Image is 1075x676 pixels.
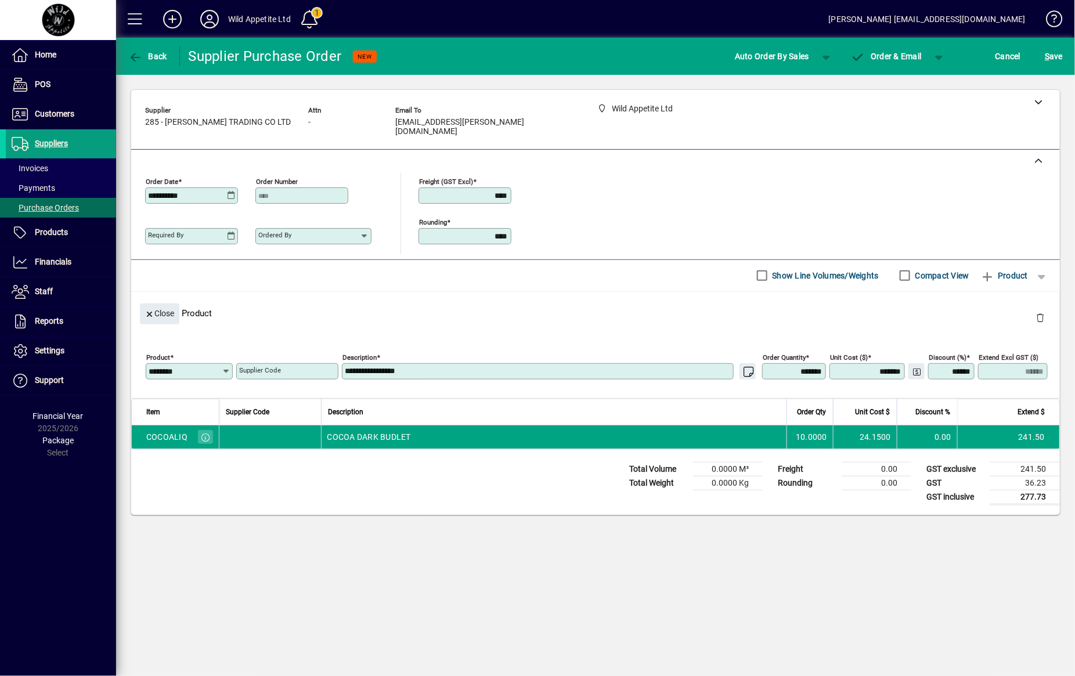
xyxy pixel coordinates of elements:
button: Change Price Levels [908,363,925,379]
a: Financials [6,248,116,277]
a: Customers [6,100,116,129]
div: COCOALIQ [146,431,187,443]
span: NEW [358,53,372,60]
a: Home [6,41,116,70]
mat-label: Supplier Code [239,366,281,374]
span: Discount % [915,406,950,418]
span: Staff [35,287,53,296]
a: Support [6,366,116,395]
span: Back [128,52,167,61]
span: Suppliers [35,139,68,148]
td: 277.73 [990,490,1060,504]
span: Reports [35,316,63,326]
div: Supplier Purchase Order [189,47,342,66]
span: POS [35,79,50,89]
td: 0.0000 M³ [693,462,763,476]
button: Order & Email [845,46,928,67]
app-page-header-button: Back [116,46,180,67]
td: 10.0000 [787,425,833,449]
div: [PERSON_NAME] [EMAIL_ADDRESS][DOMAIN_NAME] [829,10,1026,28]
td: Total Weight [623,476,693,490]
span: Product [981,266,1028,285]
span: Purchase Orders [12,203,79,212]
td: 36.23 [990,476,1060,490]
span: ave [1045,47,1063,66]
div: Wild Appetite Ltd [228,10,291,28]
span: Order Qty [797,406,826,418]
mat-label: Required by [148,231,183,239]
button: Product [975,265,1034,286]
span: Auto Order By Sales [735,47,809,66]
td: GST exclusive [921,462,990,476]
a: Products [6,218,116,247]
span: Customers [35,109,74,118]
mat-label: Product [146,353,170,362]
a: Knowledge Base [1037,2,1060,40]
mat-label: Freight (GST excl) [419,178,473,186]
mat-label: Ordered by [258,231,291,239]
button: Add [154,9,191,30]
span: Description [329,406,364,418]
button: Cancel [993,46,1024,67]
span: [EMAIL_ADDRESS][PERSON_NAME][DOMAIN_NAME] [395,118,569,136]
mat-label: Order Quantity [763,353,806,362]
button: Close [140,303,179,324]
td: GST inclusive [921,490,990,504]
span: Order & Email [851,52,922,61]
span: Home [35,50,56,59]
td: 241.50 [990,462,1060,476]
a: Payments [6,178,116,198]
mat-label: Description [342,353,377,362]
span: Close [145,304,175,323]
mat-label: Order number [256,178,298,186]
td: 0.00 [842,462,911,476]
a: Reports [6,307,116,336]
label: Show Line Volumes/Weights [770,270,879,281]
a: Invoices [6,158,116,178]
mat-label: Unit Cost ($) [830,353,868,362]
td: 0.00 [897,425,957,449]
button: Back [125,46,170,67]
span: 285 - [PERSON_NAME] TRADING CO LTD [145,118,291,127]
mat-label: Extend excl GST ($) [979,353,1038,362]
span: Invoices [12,164,48,173]
span: Item [146,406,160,418]
button: Auto Order By Sales [729,46,815,67]
td: Rounding [772,476,842,490]
td: 24.1500 [833,425,897,449]
a: Staff [6,277,116,306]
span: Financials [35,257,71,266]
span: Supplier Code [226,406,270,418]
button: Profile [191,9,228,30]
span: S [1045,52,1049,61]
span: - [308,118,311,127]
td: 241.50 [957,425,1059,449]
div: Product [131,292,1060,334]
span: Package [42,436,74,445]
span: COCOA DARK BUDLET [327,431,411,443]
td: 0.0000 Kg [693,476,763,490]
a: Purchase Orders [6,198,116,218]
span: Extend $ [1018,406,1045,418]
label: Compact View [913,270,969,281]
span: Unit Cost $ [855,406,890,418]
td: 0.00 [842,476,911,490]
span: Payments [12,183,55,193]
app-page-header-button: Delete [1026,312,1054,322]
mat-label: Discount (%) [929,353,966,362]
mat-label: Rounding [419,218,447,226]
button: Delete [1026,303,1054,331]
span: Cancel [995,47,1021,66]
a: POS [6,70,116,99]
span: Settings [35,346,64,355]
mat-label: Order date [146,178,178,186]
span: Products [35,227,68,237]
button: Save [1042,46,1066,67]
td: GST [921,476,990,490]
span: Financial Year [33,411,84,421]
td: Freight [772,462,842,476]
td: Total Volume [623,462,693,476]
span: Support [35,375,64,385]
a: Settings [6,337,116,366]
app-page-header-button: Close [137,308,182,319]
